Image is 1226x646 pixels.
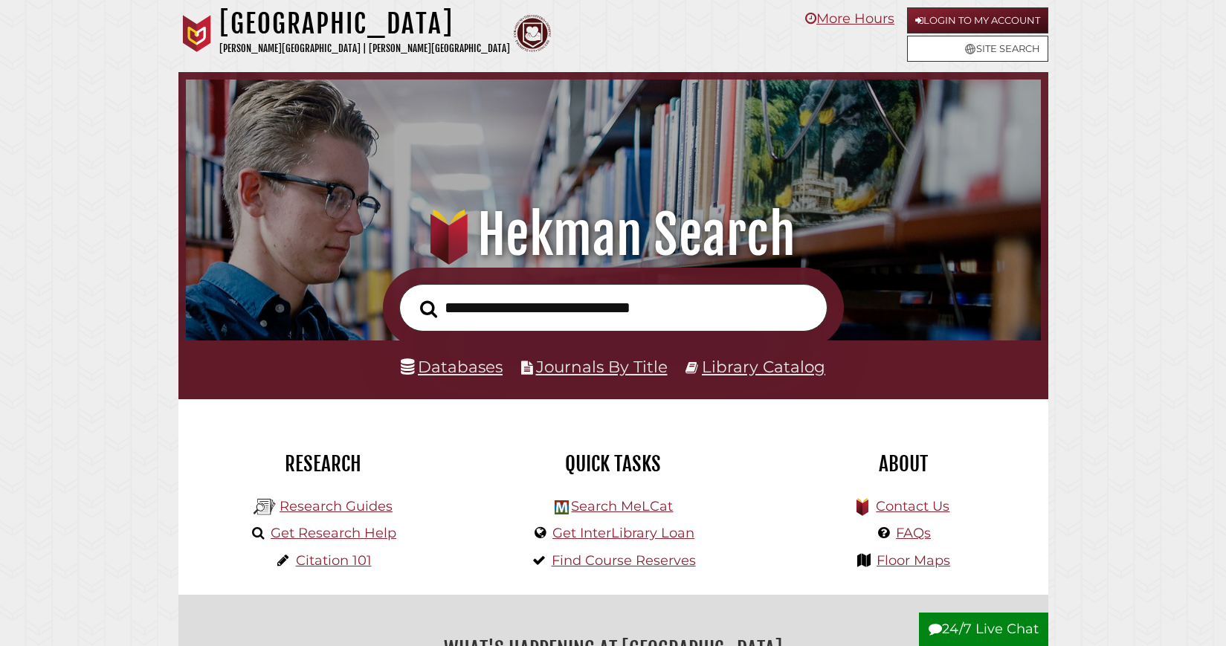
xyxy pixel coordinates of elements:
[877,552,950,569] a: Floor Maps
[420,300,437,318] i: Search
[254,496,276,518] img: Hekman Library Logo
[280,498,393,514] a: Research Guides
[190,451,457,477] h2: Research
[204,202,1022,268] h1: Hekman Search
[271,525,396,541] a: Get Research Help
[552,552,696,569] a: Find Course Reserves
[178,15,216,52] img: Calvin University
[401,357,503,376] a: Databases
[296,552,372,569] a: Citation 101
[480,451,747,477] h2: Quick Tasks
[770,451,1037,477] h2: About
[702,357,825,376] a: Library Catalog
[219,7,510,40] h1: [GEOGRAPHIC_DATA]
[896,525,931,541] a: FAQs
[413,296,445,323] button: Search
[219,40,510,57] p: [PERSON_NAME][GEOGRAPHIC_DATA] | [PERSON_NAME][GEOGRAPHIC_DATA]
[876,498,949,514] a: Contact Us
[907,7,1048,33] a: Login to My Account
[805,10,894,27] a: More Hours
[536,357,668,376] a: Journals By Title
[571,498,673,514] a: Search MeLCat
[514,15,551,52] img: Calvin Theological Seminary
[907,36,1048,62] a: Site Search
[552,525,694,541] a: Get InterLibrary Loan
[555,500,569,514] img: Hekman Library Logo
